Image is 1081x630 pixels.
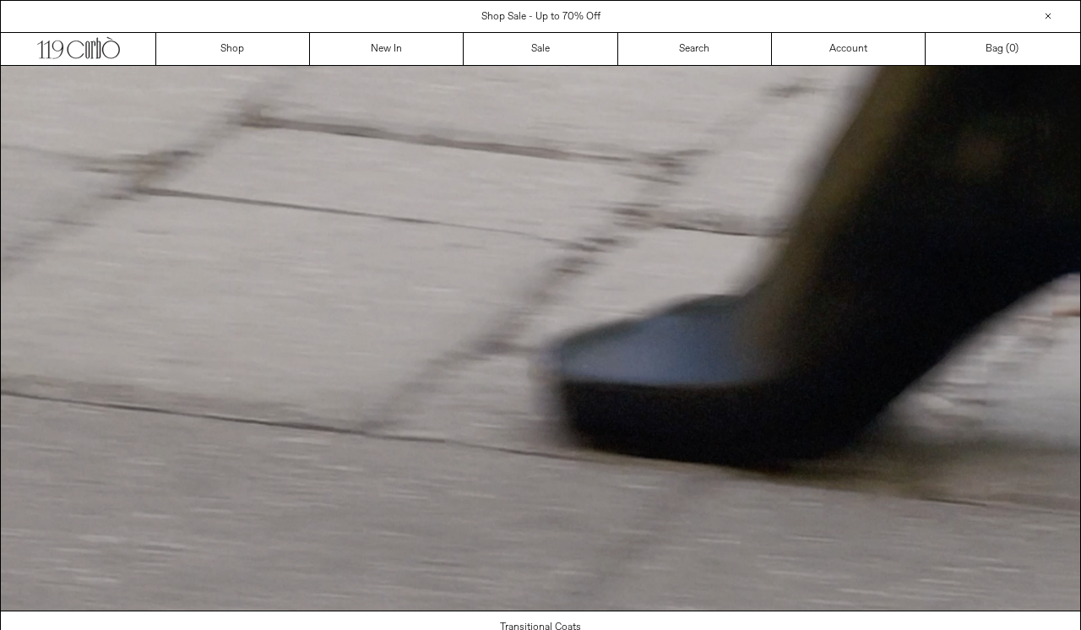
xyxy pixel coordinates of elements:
[926,33,1079,65] a: Bag ()
[618,33,772,65] a: Search
[464,33,617,65] a: Sale
[772,33,926,65] a: Account
[481,10,600,24] a: Shop Sale - Up to 70% Off
[1009,42,1015,56] span: 0
[310,33,464,65] a: New In
[1,601,1080,615] a: Your browser does not support the video tag.
[156,33,310,65] a: Shop
[1009,41,1019,57] span: )
[1,66,1080,611] video: Your browser does not support the video tag.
